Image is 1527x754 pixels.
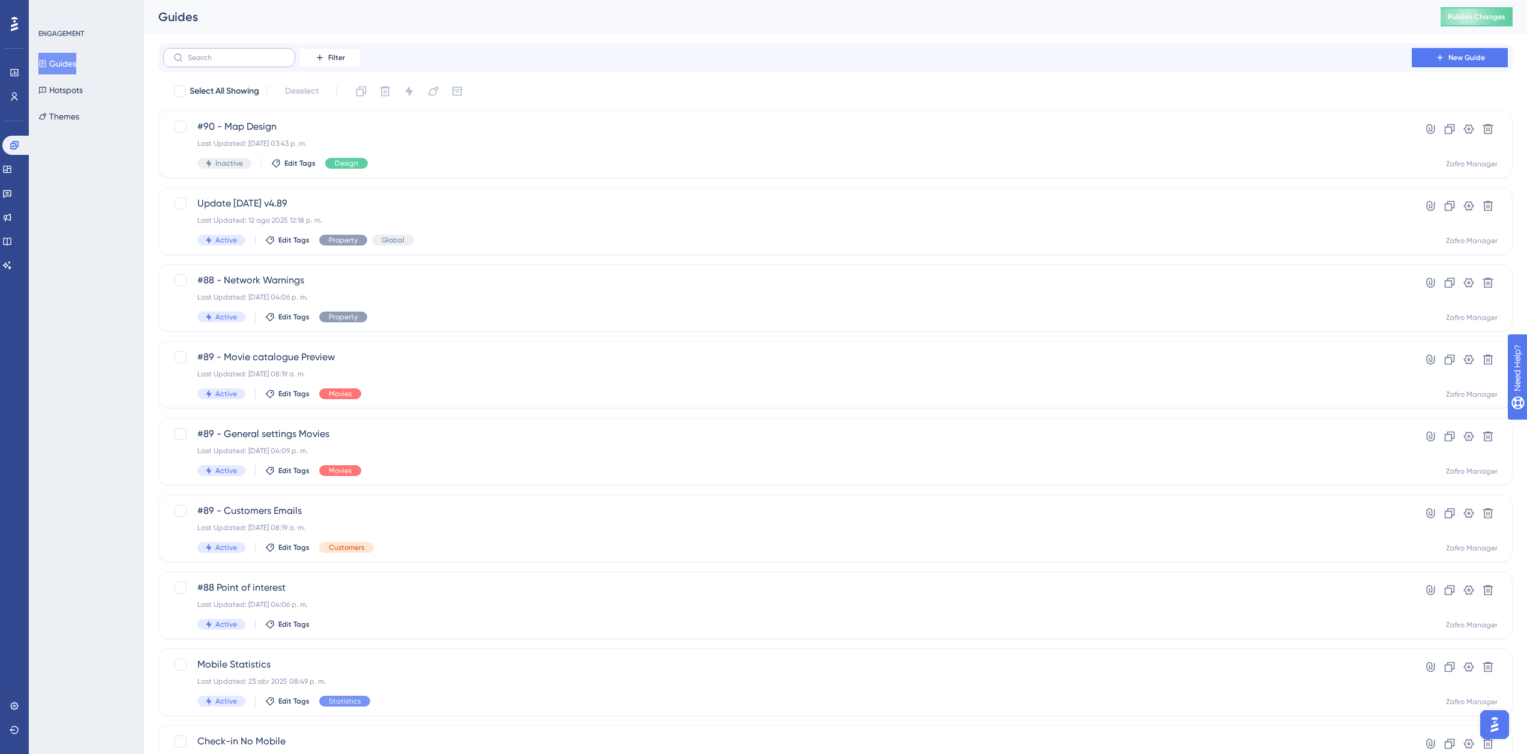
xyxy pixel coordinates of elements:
span: Active [215,696,237,706]
span: Statistics [329,696,361,706]
span: Deselect [285,84,319,98]
div: Last Updated: [DATE] 08:19 a. m. [197,369,1378,379]
span: Need Help? [28,3,75,17]
button: Edit Tags [265,389,310,399]
div: Zafiro Manager [1446,466,1498,476]
div: Last Updated: 23 abr 2025 08:49 p. m. [197,677,1378,686]
span: Property [329,235,358,245]
span: Global [382,235,404,245]
span: Active [215,389,237,399]
span: Customers [329,543,364,552]
div: ENGAGEMENT [38,29,84,38]
div: Zafiro Manager [1446,236,1498,246]
div: Guides [158,8,1411,25]
div: Last Updated: [DATE] 04:06 p. m. [197,600,1378,609]
span: Active [215,466,237,475]
div: Last Updated: [DATE] 04:06 p. m. [197,292,1378,302]
div: Last Updated: 12 ago 2025 12:18 p. m. [197,216,1378,225]
input: Search [188,53,285,62]
span: Update [DATE] v4.89 [197,196,1378,211]
div: Last Updated: [DATE] 03:43 p. m. [197,139,1378,148]
span: Active [215,312,237,322]
div: Last Updated: [DATE] 04:09 p. m. [197,446,1378,456]
button: Hotspots [38,79,83,101]
span: Mobile Statistics [197,657,1378,672]
span: #89 - Movie catalogue Preview [197,350,1378,364]
span: Edit Tags [278,389,310,399]
span: Edit Tags [278,620,310,629]
button: Publish Changes [1441,7,1513,26]
span: Check-in No Mobile [197,734,1378,749]
span: Edit Tags [278,312,310,322]
span: Edit Tags [278,696,310,706]
span: #89 - Customers Emails [197,504,1378,518]
span: Select All Showing [190,84,259,98]
span: Edit Tags [278,466,310,475]
button: Edit Tags [265,466,310,475]
button: Edit Tags [265,235,310,245]
button: Edit Tags [271,158,316,168]
button: Edit Tags [265,696,310,706]
span: Edit Tags [278,235,310,245]
span: Movies [329,389,352,399]
span: Edit Tags [284,158,316,168]
button: Filter [300,48,360,67]
span: New Guide [1448,53,1485,62]
div: Zafiro Manager [1446,313,1498,322]
span: Movies [329,466,352,475]
button: Edit Tags [265,620,310,629]
div: Zafiro Manager [1446,543,1498,553]
div: Last Updated: [DATE] 08:19 a. m. [197,523,1378,532]
span: Active [215,235,237,245]
button: Edit Tags [265,543,310,552]
span: Edit Tags [278,543,310,552]
span: Inactive [215,158,243,168]
span: Property [329,312,358,322]
span: #88 - Network Warnings [197,273,1378,288]
span: #90 - Map Design [197,119,1378,134]
button: Themes [38,106,79,127]
div: Zafiro Manager [1446,390,1498,399]
span: Publish Changes [1448,12,1505,22]
span: #89 - General settings Movies [197,427,1378,441]
span: Design [335,158,358,168]
button: New Guide [1412,48,1508,67]
span: #88 Point of interest [197,581,1378,595]
div: Zafiro Manager [1446,697,1498,707]
span: Filter [328,53,345,62]
span: Active [215,620,237,629]
div: Zafiro Manager [1446,159,1498,169]
button: Deselect [274,80,329,102]
span: Active [215,543,237,552]
iframe: UserGuiding AI Assistant Launcher [1477,707,1513,743]
div: Zafiro Manager [1446,620,1498,630]
button: Guides [38,53,76,74]
button: Edit Tags [265,312,310,322]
